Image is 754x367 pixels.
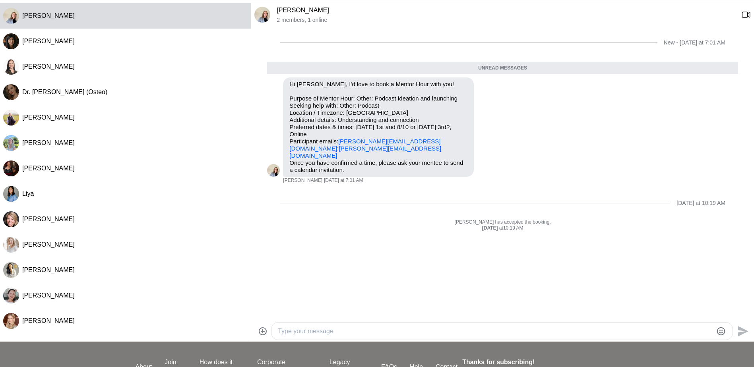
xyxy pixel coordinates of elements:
p: [PERSON_NAME] has accepted the booking. [267,219,738,226]
span: [PERSON_NAME] [22,12,75,19]
textarea: Type your message [278,326,713,336]
span: Dr. [PERSON_NAME] (Osteo) [22,89,107,95]
img: M [3,160,19,176]
img: C [3,135,19,151]
span: Liya [22,190,34,197]
p: Purpose of Mentor Hour: Other: Podcast ideation and launching Seeking help with: Other: Podcast L... [289,95,467,159]
span: [PERSON_NAME] [22,317,75,324]
div: Yiyang Chen [3,288,19,303]
img: J [3,262,19,278]
img: T [3,59,19,75]
img: S [3,211,19,227]
span: [PERSON_NAME] [22,63,75,70]
div: Unread messages [267,62,738,75]
img: P [3,313,19,329]
img: J [3,110,19,126]
span: [PERSON_NAME] [283,178,322,184]
p: Once you have confirmed a time, please ask your mentee to send a calendar invitation. [289,159,467,174]
div: [DATE] at 10:19 AM [676,200,725,207]
div: Aneesha Rao [3,33,19,49]
div: Claudia Hofmaier [3,135,19,151]
div: Melissa Rodda [3,160,19,176]
img: A [3,33,19,49]
div: Dr. Anastasiya Ovechkin (Osteo) [3,84,19,100]
div: Jaclyn Laytt [3,110,19,126]
time: 2025-09-27T23:01:34.296Z [324,178,363,184]
img: S [3,8,19,24]
a: [PERSON_NAME][EMAIL_ADDRESS][DOMAIN_NAME] [289,145,441,159]
div: Jen Gautier [3,262,19,278]
div: Sarah Howell [267,164,280,177]
a: [PERSON_NAME] [277,7,329,14]
img: L [3,186,19,202]
a: [PERSON_NAME][EMAIL_ADDRESS][DOMAIN_NAME] [289,138,440,152]
button: Send [733,322,751,340]
div: Liya [3,186,19,202]
strong: [DATE] [482,225,499,231]
img: S [267,164,280,177]
div: Susan Elford [3,211,19,227]
span: [PERSON_NAME] [22,267,75,273]
h4: Thanks for subscribing! [462,357,614,367]
span: [PERSON_NAME] [22,216,75,222]
p: Hi [PERSON_NAME], I'd love to book a Mentor Hour with you! [289,81,467,88]
div: Sarah Howell [3,8,19,24]
div: at 10:19 AM [267,225,738,232]
img: Y [3,288,19,303]
span: [PERSON_NAME] [22,241,75,248]
img: D [3,84,19,100]
img: D [3,237,19,253]
span: [PERSON_NAME] [22,165,75,172]
p: 2 members , 1 online [277,17,735,23]
div: New - [DATE] at 7:01 AM [664,39,725,46]
span: [PERSON_NAME] [22,114,75,121]
span: [PERSON_NAME] [22,139,75,146]
span: [PERSON_NAME] [22,38,75,44]
button: Emoji picker [716,326,726,336]
div: Deborah Daly [3,237,19,253]
div: Philippa Sutherland [3,313,19,329]
div: Tahlia Shaw [3,59,19,75]
img: S [254,7,270,23]
span: [PERSON_NAME] [22,292,75,299]
div: Sarah Howell [254,7,270,23]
